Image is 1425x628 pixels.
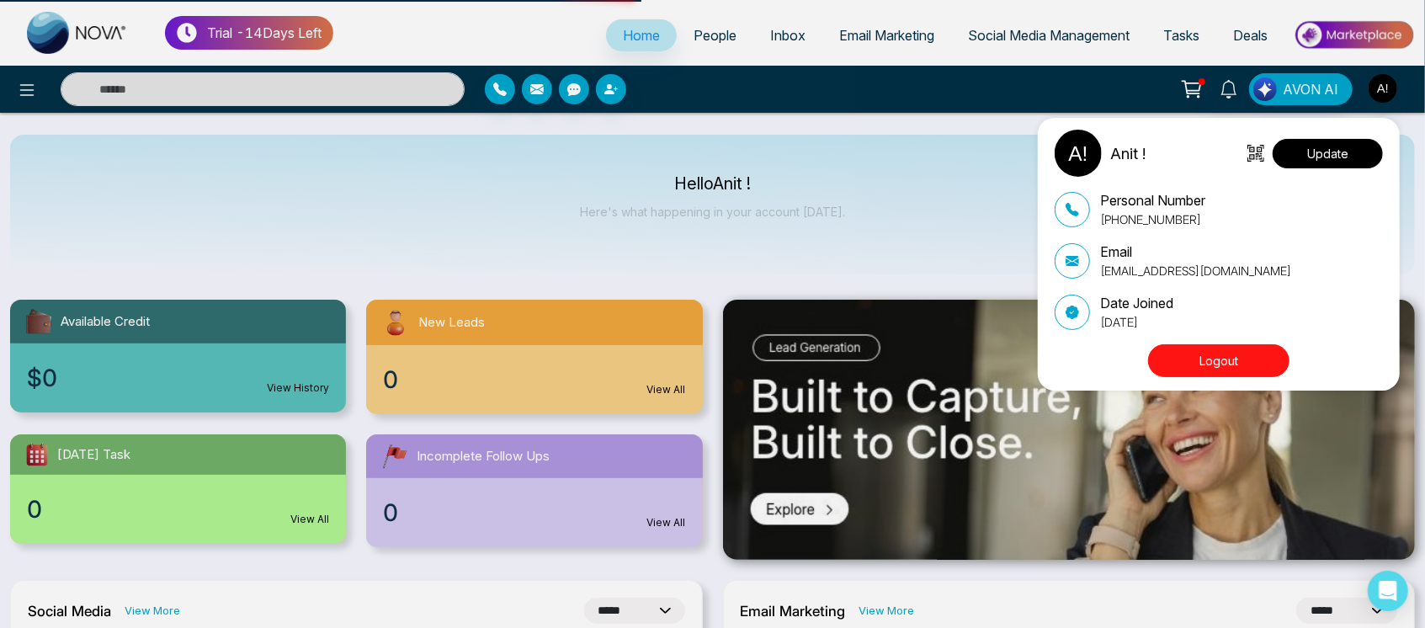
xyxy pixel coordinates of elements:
[1148,344,1289,377] button: Logout
[1273,139,1383,168] button: Update
[1100,313,1173,331] p: [DATE]
[1100,210,1205,228] p: [PHONE_NUMBER]
[1100,190,1205,210] p: Personal Number
[1100,293,1173,313] p: Date Joined
[1100,262,1291,279] p: [EMAIL_ADDRESS][DOMAIN_NAME]
[1368,571,1408,611] div: Open Intercom Messenger
[1110,142,1146,165] p: Anit !
[1100,242,1291,262] p: Email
